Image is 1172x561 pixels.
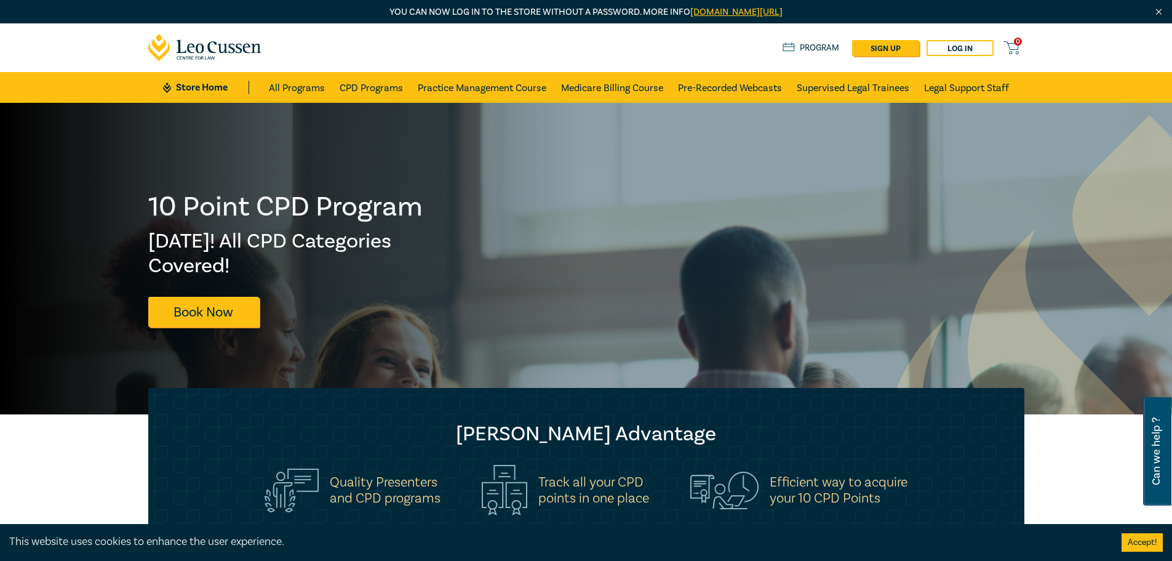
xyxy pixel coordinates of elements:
span: 0 [1014,38,1022,46]
div: This website uses cookies to enhance the user experience. [9,534,1103,550]
button: Accept cookies [1122,533,1163,552]
a: Store Home [163,81,249,94]
h5: Quality Presenters and CPD programs [330,474,440,506]
a: CPD Programs [340,72,403,103]
img: Close [1154,7,1164,17]
a: Supervised Legal Trainees [797,72,909,103]
a: Pre-Recorded Webcasts [678,72,782,103]
a: Log in [927,40,994,56]
h5: Track all your CPD points in one place [538,474,649,506]
a: [DOMAIN_NAME][URL] [690,6,783,18]
a: Legal Support Staff [924,72,1009,103]
h2: [DATE]! All CPD Categories Covered! [148,229,424,278]
p: You can now log in to the store without a password. More info [148,6,1024,19]
img: Efficient way to acquire<br>your 10 CPD Points [690,472,759,509]
img: Quality Presenters<br>and CPD programs [265,469,319,512]
h2: [PERSON_NAME] Advantage [173,422,1000,446]
span: Can we help ? [1150,405,1162,498]
a: All Programs [269,72,325,103]
h5: Efficient way to acquire your 10 CPD Points [770,474,907,506]
img: Track all your CPD<br>points in one place [482,465,527,515]
h1: 10 Point CPD Program [148,191,424,223]
a: Book Now [148,297,259,327]
a: sign up [852,40,919,56]
a: Practice Management Course [418,72,546,103]
a: Medicare Billing Course [561,72,663,103]
a: Program [783,41,840,55]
